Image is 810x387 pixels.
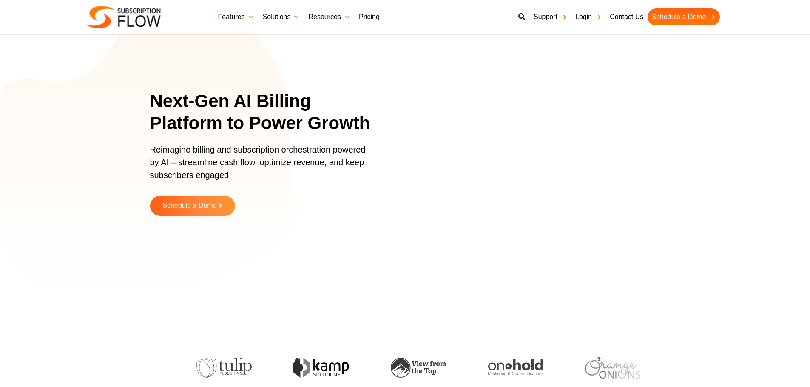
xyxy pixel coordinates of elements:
a: Schedule a Demo [150,196,235,216]
img: orange-onions [585,357,640,379]
img: onhold-marketing [488,359,543,376]
span: Schedule a Demo [162,202,216,209]
p: Reimagine billing and subscription orchestration powered by AI – streamline cash flow, optimize r... [150,143,371,190]
a: Resources [304,8,354,25]
img: tulip-publishing [196,358,252,378]
img: kamp-solution [293,358,349,378]
img: Subscriptionflow [86,6,161,28]
a: Login [571,8,605,25]
a: Pricing [355,8,384,25]
a: Features [214,8,259,25]
a: Solutions [259,8,304,25]
h1: Next-Gen AI Billing Platform to Power Growth [150,90,382,135]
img: view-from-the-top [391,358,446,378]
a: Support [529,8,571,25]
a: Contact Us [605,8,648,25]
a: Schedule a Demo [648,8,719,25]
